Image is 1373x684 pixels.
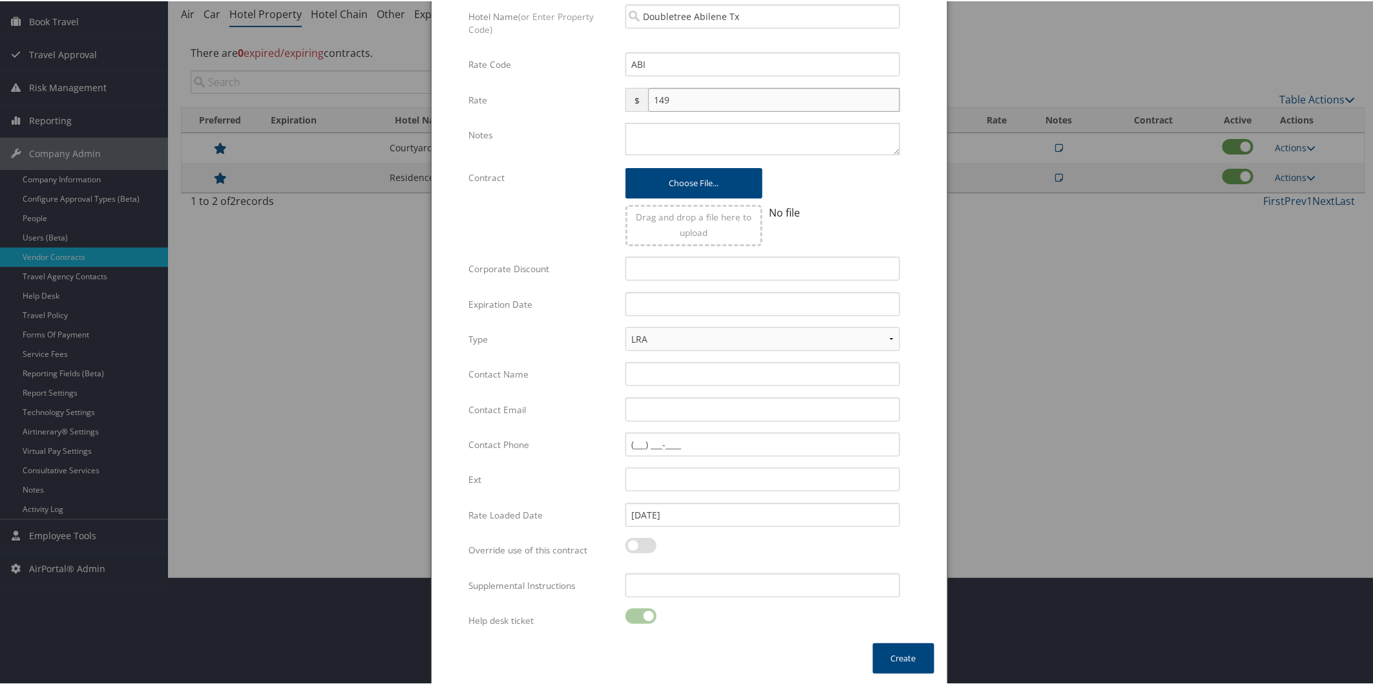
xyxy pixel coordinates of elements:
label: Rate Loaded Date [468,502,615,526]
label: Supplemental Instructions [468,572,615,597]
span: No file [769,204,800,219]
label: Hotel Name [468,3,615,41]
label: Notes [468,122,615,146]
label: Contract [468,164,615,189]
label: Corporate Discount [468,255,615,280]
label: Type [468,326,615,350]
label: Contact Email [468,396,615,421]
label: Rate Code [468,51,615,76]
span: Drag and drop a file here to upload [636,209,752,237]
label: Rate [468,87,615,111]
span: $ [625,87,648,111]
label: Contact Name [468,361,615,385]
label: Override use of this contract [468,537,615,561]
label: Contact Phone [468,431,615,456]
button: Create [873,642,934,672]
label: Expiration Date [468,291,615,315]
label: Ext [468,466,615,491]
span: (or Enter Property Code) [468,9,594,34]
input: (___) ___-____ [625,431,900,455]
label: Help desk ticket [468,607,615,632]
